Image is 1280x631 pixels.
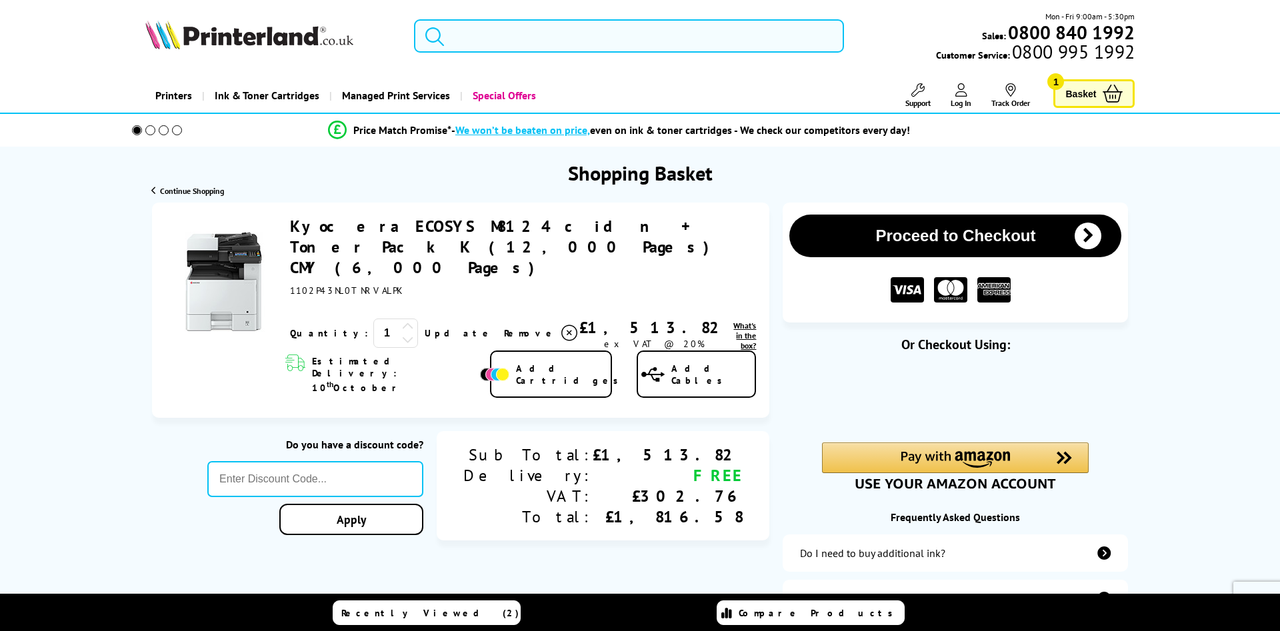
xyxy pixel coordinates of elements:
[951,83,971,108] a: Log In
[341,607,519,619] span: Recently Viewed (2)
[516,362,625,386] span: Add Cartridges
[174,232,274,332] img: Kyocera ECOSYS M8124cidn + Toner Pack K (12,000 Pages) CMY (6,000 Pages)
[951,98,971,108] span: Log In
[822,442,1089,489] div: Amazon Pay - Use your Amazon account
[160,186,224,196] span: Continue Shopping
[279,504,423,535] a: Apply
[789,215,1121,257] button: Proceed to Checkout
[463,486,593,506] div: VAT:
[891,277,924,303] img: VISA
[822,374,1089,404] iframe: PayPal
[504,327,557,339] span: Remove
[593,444,743,465] div: £1,513.82
[729,320,756,350] a: lnk_inthebox
[327,379,333,389] sup: th
[671,362,755,386] span: Add Cables
[504,323,579,343] a: Delete item from your basket
[333,600,521,625] a: Recently Viewed (2)
[783,336,1128,353] div: Or Checkout Using:
[905,83,931,108] a: Support
[593,486,743,506] div: £302.76
[1008,20,1135,45] b: 0800 840 1992
[151,186,224,196] a: Continue Shopping
[1065,85,1096,103] span: Basket
[425,327,493,339] a: Update
[290,285,401,297] span: 1102P43NL0TNRVALPK
[113,119,1125,142] li: modal_Promise
[463,465,593,486] div: Delivery:
[207,461,423,497] input: Enter Discount Code...
[460,79,546,113] a: Special Offers
[579,317,729,338] div: £1,513.82
[145,20,353,49] img: Printerland Logo
[290,216,718,278] a: Kyocera ECOSYS M8124cidn + Toner Pack K (12,000 Pages) CMY (6,000 Pages)
[455,123,590,137] span: We won’t be beaten on price,
[290,327,368,339] span: Quantity:
[783,580,1128,617] a: items-arrive
[207,438,423,451] div: Do you have a discount code?
[936,45,1135,61] span: Customer Service:
[463,444,593,465] div: Sub Total:
[1053,79,1135,108] a: Basket 1
[800,546,945,560] div: Do I need to buy additional ink?
[977,277,1011,303] img: American Express
[1006,26,1135,39] a: 0800 840 1992
[733,320,756,350] span: What's in the box?
[451,123,910,137] div: - even on ink & toner cartridges - We check our competitors every day!
[202,79,329,113] a: Ink & Toner Cartridges
[480,368,509,381] img: Add Cartridges
[1010,45,1135,58] span: 0800 995 1992
[717,600,905,625] a: Compare Products
[593,506,743,527] div: £1,816.58
[215,79,319,113] span: Ink & Toner Cartridges
[905,98,931,108] span: Support
[312,355,477,394] span: Estimated Delivery: 10 October
[353,123,451,137] span: Price Match Promise*
[783,534,1128,572] a: additional-ink
[783,510,1128,524] div: Frequently Asked Questions
[800,592,921,605] div: When will my items arrive?
[991,83,1030,108] a: Track Order
[982,29,1006,42] span: Sales:
[934,277,967,303] img: MASTER CARD
[1045,10,1135,23] span: Mon - Fri 9:00am - 5:30pm
[739,607,900,619] span: Compare Products
[463,506,593,527] div: Total:
[604,338,705,350] span: ex VAT @ 20%
[1047,73,1064,90] span: 1
[568,160,713,186] h1: Shopping Basket
[145,20,397,52] a: Printerland Logo
[329,79,460,113] a: Managed Print Services
[593,465,743,486] div: FREE
[145,79,202,113] a: Printers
